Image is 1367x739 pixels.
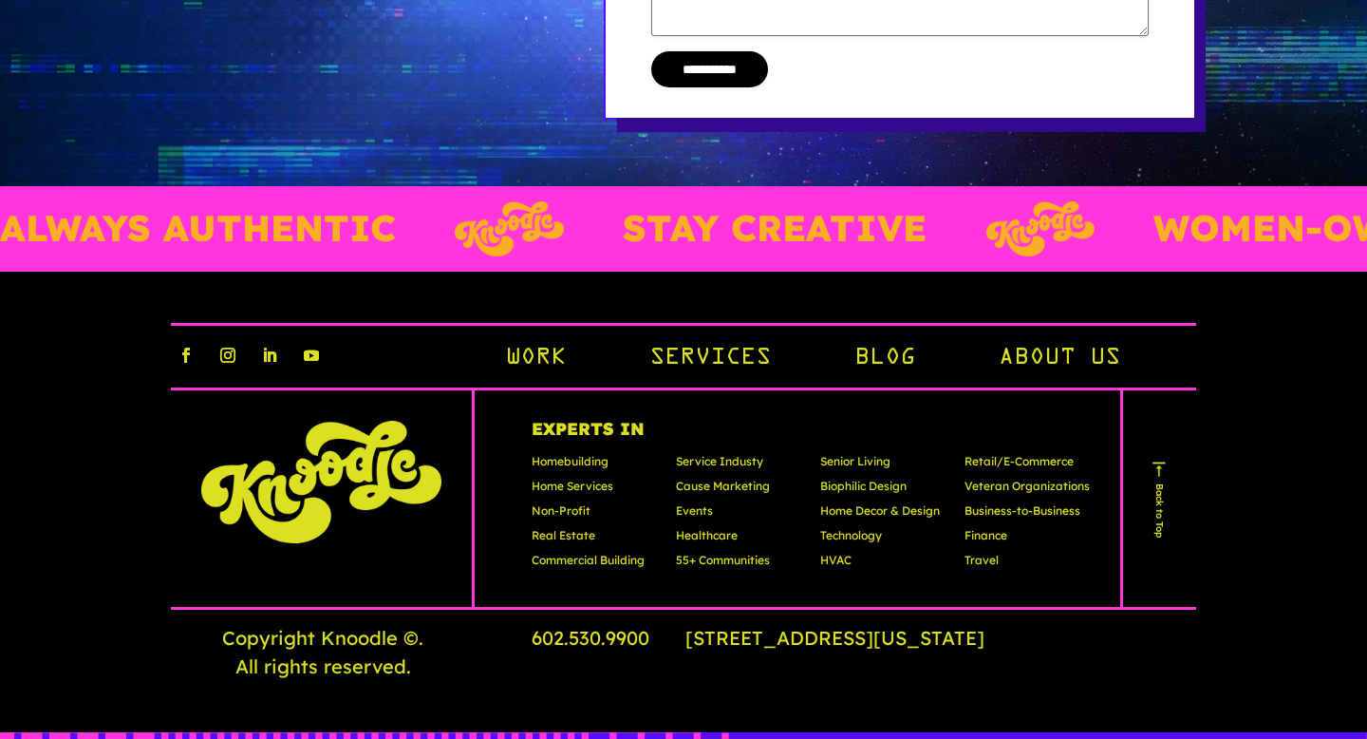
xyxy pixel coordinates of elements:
h4: Experts In [532,421,1090,453]
p: Retail/E-Commerce [964,453,1090,478]
div: Leave a message [99,106,319,131]
p: Real Estate [532,527,657,552]
p: Travel [964,552,1090,577]
a: Blog [854,343,915,375]
em: Driven by SalesIQ [149,498,241,511]
span: We are offline. Please leave us a message. [40,239,331,431]
a: instagram [213,340,243,370]
span: All rights reserved. [235,653,411,681]
span: Copyright Knoodle © . [222,624,423,653]
p: Cause Marketing [676,478,801,502]
p: HVAC [820,552,946,577]
a: linkedin [254,340,285,370]
p: Non-Profit [532,502,657,527]
p: Home Services [532,478,657,502]
p: Service Industy [676,453,801,478]
div: Minimize live chat window [311,9,357,55]
p: Senior Living [820,453,946,478]
a: 602.530.9900 [532,626,680,650]
p: STAY CREATIVE [598,201,902,256]
img: Layer_3 [962,201,1070,256]
a: Back to Top [1149,460,1171,538]
em: Submit [278,585,345,611]
p: Finance [964,527,1090,552]
p: Technology [820,527,946,552]
img: salesiqlogo_leal7QplfZFryJ6FIlVepeu7OftD7mt8q6exU6-34PB8prfIgodN67KcxXM9Y7JQ_.png [131,499,144,510]
p: Veteran Organizations [964,478,1090,502]
a: youtube [296,340,327,370]
a: facebook [171,340,201,370]
a: About Us [999,343,1120,375]
p: 55+ Communities [676,552,801,577]
a: Services [649,343,771,375]
p: Home Decor & Design [820,502,946,527]
img: logo_Zg8I0qSkbAqR2WFHt3p6CTuqpyXMFPubPcD2OT02zFN43Cy9FUNNG3NEPhM_Q1qe_.png [32,114,80,124]
p: Homebuilding [532,453,657,478]
a: [STREET_ADDRESS][US_STATE] [685,626,1015,650]
p: Biophilic Design [820,478,946,502]
img: arr.png [1150,460,1169,479]
img: knoodle-logo-chartreuse [201,421,441,543]
a: Work [505,343,566,375]
p: Business-to-Business [964,502,1090,527]
textarea: Type your message and click 'Submit' [9,519,362,585]
img: Layer_3 [431,201,539,256]
p: Events [676,502,801,527]
p: Commercial Building [532,552,657,577]
p: Healthcare [676,527,801,552]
